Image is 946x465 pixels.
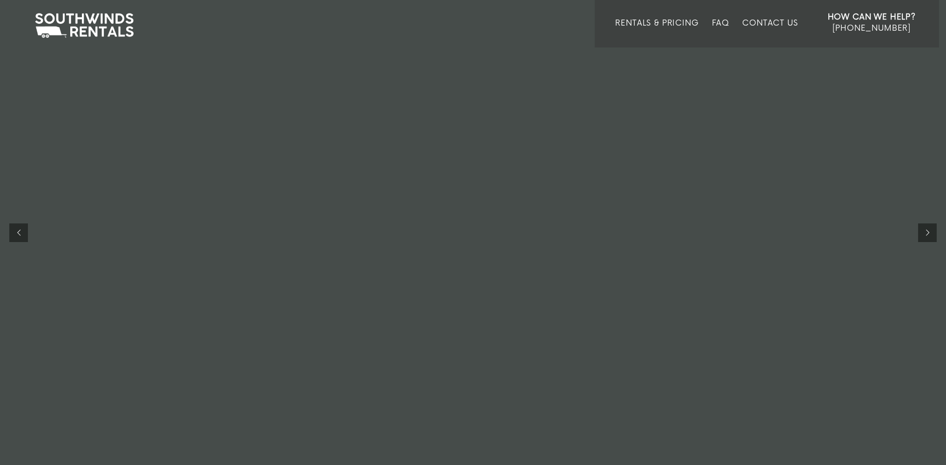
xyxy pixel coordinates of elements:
[828,12,916,40] a: How Can We Help? [PHONE_NUMBER]
[615,19,698,47] a: Rentals & Pricing
[832,24,911,33] span: [PHONE_NUMBER]
[712,19,730,47] a: FAQ
[742,19,798,47] a: Contact Us
[30,11,138,40] img: Southwinds Rentals Logo
[828,13,916,22] strong: How Can We Help?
